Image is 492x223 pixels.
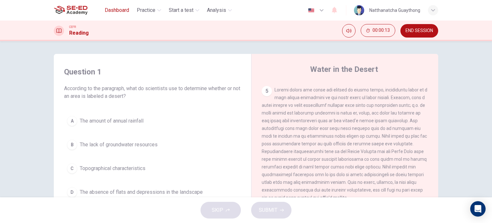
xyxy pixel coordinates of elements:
span: Start a test [169,6,193,14]
div: Mute [342,24,356,38]
button: Practice [134,4,164,16]
span: The absence of flats and depressions in the landscape [80,188,203,196]
div: A [67,116,77,126]
button: Dashboard [102,4,132,16]
span: The amount of annual rainfall [80,117,143,125]
span: CEFR [69,25,76,29]
div: D [67,187,77,197]
span: 00:00:13 [373,28,390,33]
button: 00:00:13 [361,24,395,37]
span: Loremi dolors ame conse adi elitsed do eiusmo tempo, incididuntu labor et d magn aliqua enimadmin... [262,87,427,200]
button: Start a test [166,4,202,16]
button: BThe lack of groundwater resources [64,137,241,153]
button: CTopographical characteristics [64,160,241,176]
div: Open Intercom Messenger [470,201,486,217]
span: Analysis [207,6,226,14]
div: C [67,163,77,174]
div: 5 [262,86,272,96]
span: Topographical characteristics [80,165,145,172]
a: SE-ED Academy logo [54,4,102,17]
button: DThe absence of flats and depressions in the landscape [64,184,241,200]
div: Hide [361,24,395,38]
h4: Water in the Desert [310,64,378,74]
span: According to the paragraph, what do scientists use to determine whether or not an area is labeled... [64,85,241,100]
span: Practice [137,6,155,14]
span: Dashboard [105,6,129,14]
button: END SESSION [400,24,438,38]
h4: Question 1 [64,67,241,77]
button: Analysis [204,4,234,16]
span: END SESSION [406,28,433,33]
div: Natthanatcha Guaythong [369,6,420,14]
img: Profile picture [354,5,364,15]
button: AThe amount of annual rainfall [64,113,241,129]
img: en [307,8,315,13]
span: The lack of groundwater resources [80,141,158,149]
h1: Reading [69,29,89,37]
div: B [67,140,77,150]
img: SE-ED Academy logo [54,4,87,17]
